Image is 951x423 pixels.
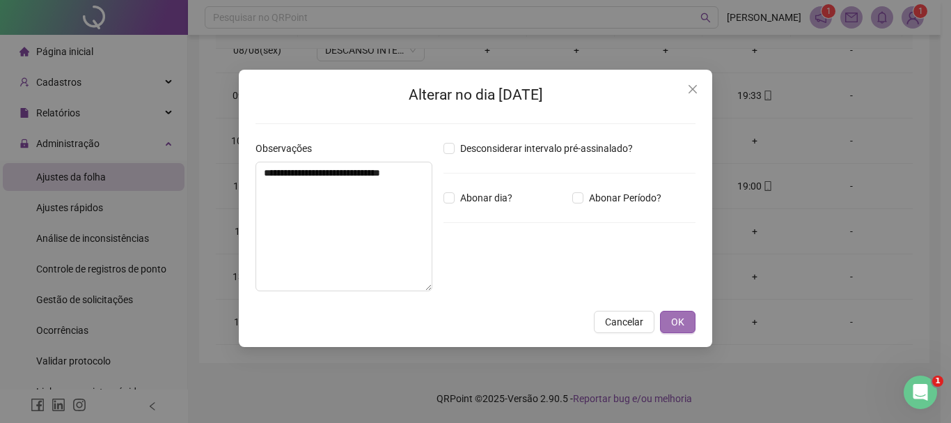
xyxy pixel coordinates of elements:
[594,311,654,333] button: Cancelar
[660,311,695,333] button: OK
[932,376,943,387] span: 1
[671,314,684,330] span: OK
[904,376,937,409] iframe: Intercom live chat
[583,190,667,206] span: Abonar Período?
[455,141,638,156] span: Desconsiderar intervalo pré-assinalado?
[682,78,704,100] button: Close
[605,314,643,330] span: Cancelar
[455,190,518,206] span: Abonar dia?
[687,84,698,95] span: close
[256,141,321,156] label: Observações
[256,84,695,107] h2: Alterar no dia [DATE]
